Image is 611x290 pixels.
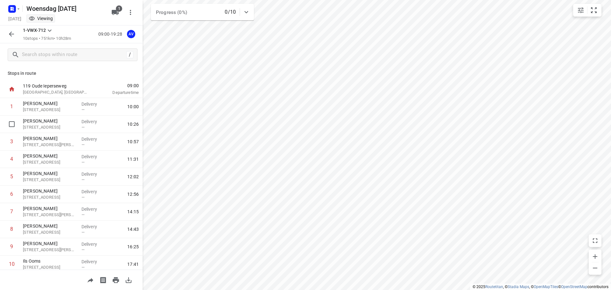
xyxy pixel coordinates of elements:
[23,264,76,271] p: 22 Rue de Sart Risbart, Chaumont-Gistoux
[574,4,587,17] button: Map settings
[127,191,139,197] span: 12:56
[10,226,13,232] div: 8
[81,160,85,165] span: —
[573,4,601,17] div: small contained button group
[23,223,76,229] p: [PERSON_NAME]
[23,177,76,183] p: 41 Rue des Fossés Fleuris, Namur
[23,118,76,124] p: [PERSON_NAME]
[81,136,105,142] p: Delivery
[473,285,608,289] li: © 2025 , © , © © contributors
[97,82,139,89] span: 09:00
[81,230,85,235] span: —
[485,285,503,289] a: Routetitan
[23,229,76,236] p: [STREET_ADDRESS]
[23,89,89,95] p: [GEOGRAPHIC_DATA], [GEOGRAPHIC_DATA]
[9,261,15,267] div: 10
[81,212,85,217] span: —
[81,188,105,195] p: Delivery
[10,191,13,197] div: 6
[81,171,105,177] p: Delivery
[127,244,139,250] span: 16:25
[23,170,76,177] p: [PERSON_NAME]
[23,83,89,89] p: 119 Oude Ieperseweg
[127,209,139,215] span: 14:15
[125,31,137,37] span: Assigned to Axel Verzele
[23,205,76,212] p: [PERSON_NAME]
[81,223,105,230] p: Delivery
[81,265,85,270] span: —
[23,36,71,42] p: 10 stops • 751km • 10h28m
[127,138,139,145] span: 10:57
[23,212,76,218] p: [STREET_ADDRESS][PERSON_NAME]
[81,142,85,147] span: —
[81,247,85,252] span: —
[10,138,13,145] div: 3
[81,153,105,160] p: Delivery
[127,156,139,162] span: 11:31
[29,15,53,22] div: You are currently in view mode. To make any changes, go to edit project.
[127,226,139,232] span: 14:43
[225,8,236,16] p: 0/10
[587,4,600,17] button: Fit zoom
[10,103,13,110] div: 1
[23,188,76,194] p: [PERSON_NAME]
[81,258,105,265] p: Delivery
[81,118,105,125] p: Delivery
[23,159,76,166] p: 48 Rue de la Logette, Sambreville
[127,261,139,267] span: 17:41
[127,103,139,110] span: 10:00
[84,277,97,283] span: Share route
[156,10,187,15] span: Progress (0%)
[23,107,76,113] p: [STREET_ADDRESS]
[23,153,76,159] p: [PERSON_NAME]
[127,121,139,127] span: 10:26
[109,277,122,283] span: Print route
[23,142,76,148] p: 32 Rue Oscar Carlier, Fontaine-l'Évêque
[23,258,76,264] p: Ils Ooms
[534,285,558,289] a: OpenMapTiles
[10,244,13,250] div: 9
[122,277,135,283] span: Download route
[81,206,105,212] p: Delivery
[23,100,76,107] p: [PERSON_NAME]
[10,173,13,180] div: 5
[116,5,122,12] span: 1
[97,277,109,283] span: Print shipping labels
[124,6,137,19] button: More
[508,285,529,289] a: Stadia Maps
[561,285,587,289] a: OpenStreetMap
[23,124,76,131] p: [STREET_ADDRESS]
[81,177,85,182] span: —
[81,101,105,107] p: Delivery
[81,241,105,247] p: Delivery
[81,195,85,200] span: —
[23,135,76,142] p: [PERSON_NAME]
[97,89,139,96] p: Departure time
[22,50,126,60] input: Search stops within route
[126,51,133,58] div: /
[127,173,139,180] span: 12:02
[109,6,122,19] button: 1
[23,247,76,253] p: 134 Route de Henri-Chapelle, Dison
[10,156,13,162] div: 4
[81,107,85,112] span: —
[8,70,135,77] p: Stops in route
[151,4,254,20] div: Progress (0%)0/10
[10,209,13,215] div: 7
[23,240,76,247] p: [PERSON_NAME]
[98,31,125,38] p: 09:00-19:28
[5,118,18,131] span: Select
[23,194,76,201] p: 5 Route de l'Ordenne, Daverdisse
[23,27,46,34] p: 1-VWX-712
[81,125,85,130] span: —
